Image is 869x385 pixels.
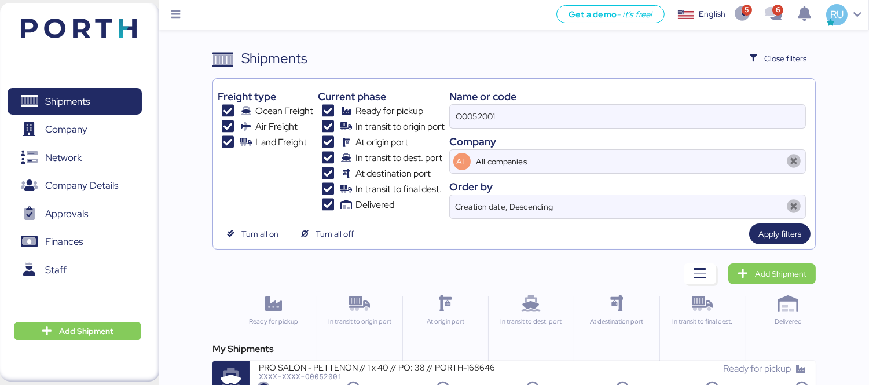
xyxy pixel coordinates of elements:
span: Ready for pickup [723,362,791,375]
span: At destination port [355,167,431,181]
div: In transit to dest. port [493,317,569,327]
div: In transit to origin port [322,317,397,327]
div: Shipments [241,48,307,69]
a: Company Details [8,173,142,199]
div: At destination port [579,317,654,327]
button: Close filters [740,48,816,69]
span: In transit to dest. port [355,151,442,165]
a: Shipments [8,88,142,115]
span: Land Freight [255,135,307,149]
div: My Shipments [212,342,816,356]
div: PRO SALON - PETTENON // 1 x 40 // PO: 38 // PORTH-168646 [259,362,533,372]
span: Close filters [764,52,806,65]
div: Company [449,134,806,149]
a: Network [8,144,142,171]
a: Add Shipment [728,263,816,284]
span: Add Shipment [59,324,113,338]
span: Approvals [45,206,88,222]
div: Delivered [751,317,826,327]
div: Freight type [218,89,313,104]
span: Turn all on [241,227,278,241]
button: Turn all on [218,223,288,244]
div: Name or code [449,89,806,104]
div: Ready for pickup [236,317,311,327]
span: AL [456,155,467,168]
span: Add Shipment [755,267,806,281]
span: Ocean Freight [255,104,313,118]
a: Approvals [8,200,142,227]
input: AL [474,150,783,173]
div: Order by [449,179,806,195]
span: Company Details [45,177,118,194]
span: Finances [45,233,83,250]
span: RU [830,7,844,22]
span: Shipments [45,93,90,110]
span: Ready for pickup [355,104,423,118]
span: Apply filters [758,227,801,241]
span: Air Freight [255,120,298,134]
span: In transit to origin port [355,120,445,134]
span: At origin port [355,135,408,149]
a: Finances [8,229,142,255]
span: In transit to final dest. [355,182,442,196]
button: Menu [166,5,186,25]
div: Current phase [318,89,445,104]
span: Network [45,149,82,166]
div: In transit to final dest. [665,317,740,327]
div: English [699,8,725,20]
span: Turn all off [316,227,354,241]
span: Staff [45,262,67,278]
span: Delivered [355,198,394,212]
button: Add Shipment [14,322,141,340]
a: Staff [8,256,142,283]
button: Apply filters [749,223,811,244]
div: At origin port [408,317,483,327]
a: Company [8,116,142,143]
div: XXXX-XXXX-O0052001 [259,372,533,380]
button: Turn all off [292,223,364,244]
span: Company [45,121,87,138]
